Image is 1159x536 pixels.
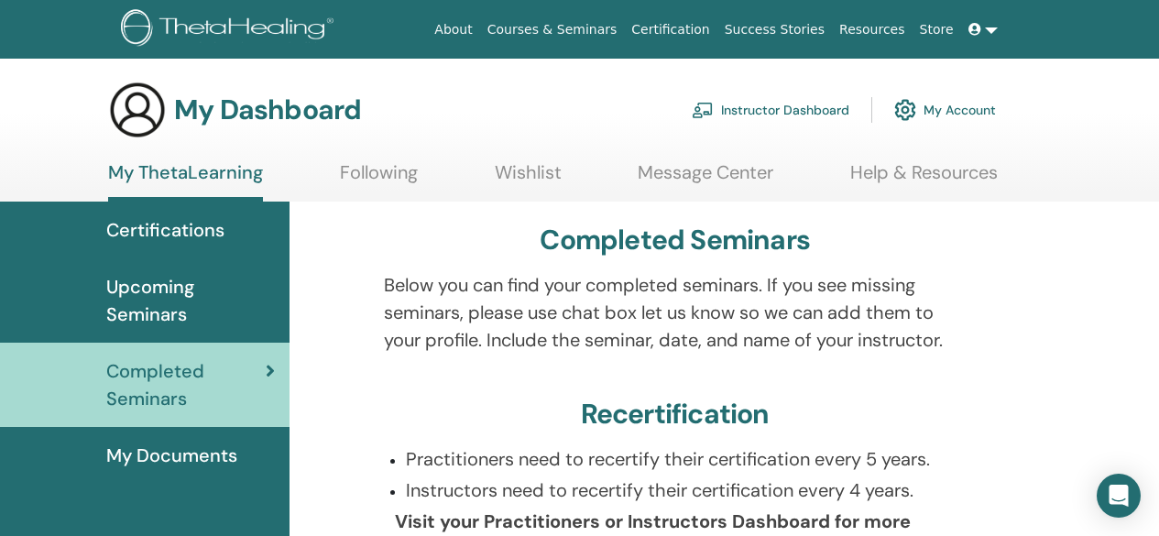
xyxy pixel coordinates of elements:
[638,161,773,197] a: Message Center
[406,476,967,504] p: Instructors need to recertify their certification every 4 years.
[913,13,961,47] a: Store
[106,216,224,244] span: Certifications
[427,13,479,47] a: About
[540,224,810,257] h3: Completed Seminars
[692,90,849,130] a: Instructor Dashboard
[108,81,167,139] img: generic-user-icon.jpg
[340,161,418,197] a: Following
[894,94,916,126] img: cog.svg
[121,9,340,50] img: logo.png
[480,13,625,47] a: Courses & Seminars
[624,13,716,47] a: Certification
[495,161,562,197] a: Wishlist
[384,271,967,354] p: Below you can find your completed seminars. If you see missing seminars, please use chat box let ...
[717,13,832,47] a: Success Stories
[106,273,275,328] span: Upcoming Seminars
[106,357,266,412] span: Completed Seminars
[692,102,714,118] img: chalkboard-teacher.svg
[832,13,913,47] a: Resources
[174,93,361,126] h3: My Dashboard
[108,161,263,202] a: My ThetaLearning
[850,161,998,197] a: Help & Resources
[581,398,770,431] h3: Recertification
[894,90,996,130] a: My Account
[406,445,967,473] p: Practitioners need to recertify their certification every 5 years.
[1097,474,1141,518] div: Open Intercom Messenger
[106,442,237,469] span: My Documents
